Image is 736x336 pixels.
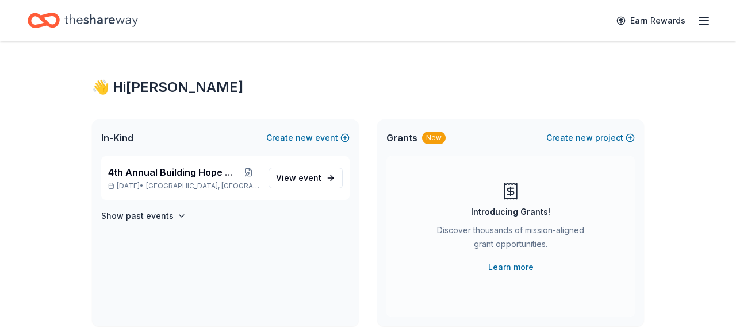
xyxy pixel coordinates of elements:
[266,131,350,145] button: Createnewevent
[422,132,446,144] div: New
[269,168,343,188] a: View event
[28,7,138,34] a: Home
[576,131,593,145] span: new
[108,165,237,179] span: 4th Annual Building Hope Gala
[101,209,174,223] h4: Show past events
[276,171,321,185] span: View
[546,131,635,145] button: Createnewproject
[471,205,550,219] div: Introducing Grants!
[92,78,644,96] div: 👋 Hi [PERSON_NAME]
[488,260,534,274] a: Learn more
[101,209,186,223] button: Show past events
[108,181,259,191] p: [DATE] •
[146,181,259,191] span: [GEOGRAPHIC_DATA], [GEOGRAPHIC_DATA]
[609,10,692,31] a: Earn Rewards
[386,131,417,145] span: Grants
[298,173,321,183] span: event
[101,131,133,145] span: In-Kind
[432,223,589,256] div: Discover thousands of mission-aligned grant opportunities.
[296,131,313,145] span: new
